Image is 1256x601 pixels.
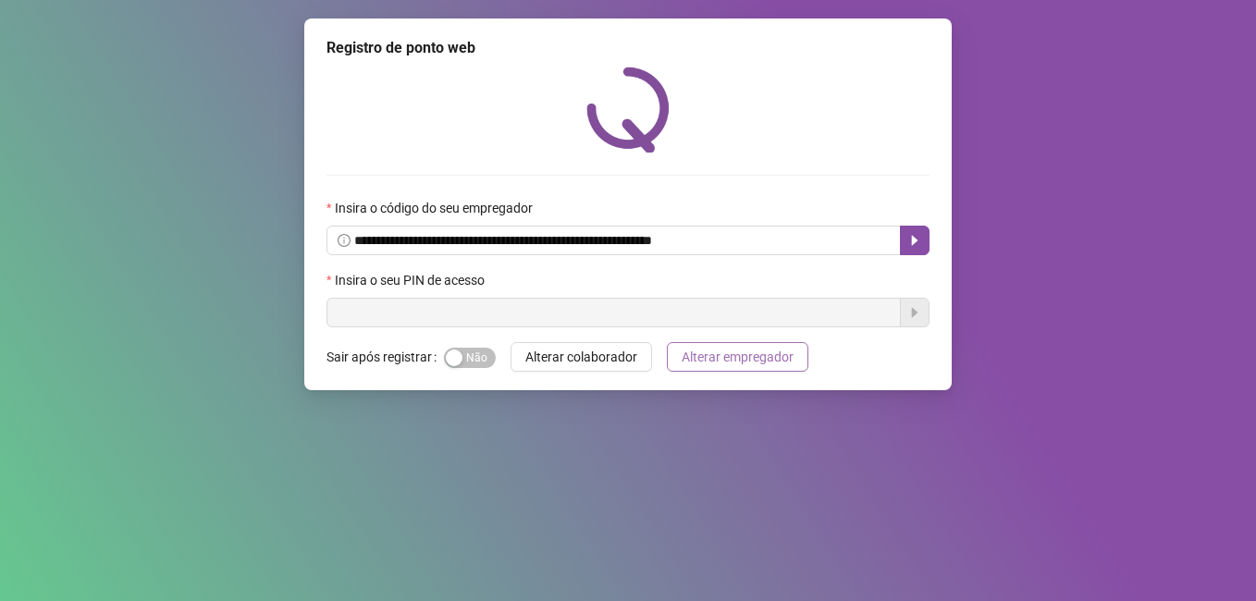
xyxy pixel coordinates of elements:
[511,342,652,372] button: Alterar colaborador
[326,342,444,372] label: Sair após registrar
[525,347,637,367] span: Alterar colaborador
[338,234,351,247] span: info-circle
[667,342,808,372] button: Alterar empregador
[326,198,545,218] label: Insira o código do seu empregador
[682,347,794,367] span: Alterar empregador
[326,270,497,290] label: Insira o seu PIN de acesso
[326,37,930,59] div: Registro de ponto web
[586,67,670,153] img: QRPoint
[907,233,922,248] span: caret-right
